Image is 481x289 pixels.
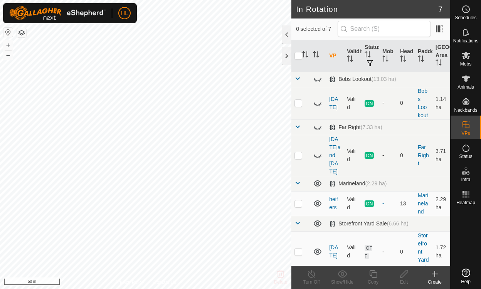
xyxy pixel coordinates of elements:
[358,279,388,286] div: Copy
[329,196,338,210] a: heifers
[329,180,387,187] div: Marineland
[153,279,176,286] a: Contact Us
[329,220,409,227] div: Storefront Yard Sale
[379,40,397,72] th: Mob
[461,279,471,284] span: Help
[344,135,362,176] td: Valid
[387,220,409,227] span: (6.66 ha)
[296,5,438,14] h2: In Rotation
[459,154,472,159] span: Status
[3,50,13,60] button: –
[397,135,415,176] td: 0
[460,62,471,66] span: Mobs
[382,99,394,107] div: -
[3,40,13,50] button: +
[400,57,406,63] p-sorticon: Activate to sort
[418,192,428,215] a: Marineland
[455,15,476,20] span: Schedules
[365,152,374,159] span: ON
[17,28,26,37] button: Map Layers
[347,57,353,63] p-sorticon: Activate to sort
[388,279,419,286] div: Edit
[365,245,372,259] span: OFF
[419,279,450,286] div: Create
[456,200,475,205] span: Heatmap
[296,279,327,286] div: Turn Off
[432,40,450,72] th: [GEOGRAPHIC_DATA] Area
[418,57,424,63] p-sorticon: Activate to sort
[344,231,362,272] td: Valid
[326,40,344,72] th: VP
[344,87,362,119] td: Valid
[397,40,415,72] th: Head
[372,76,396,82] span: (13.03 ha)
[365,200,374,207] span: ON
[418,88,428,118] a: Bobs Lookout
[3,28,13,37] button: Reset Map
[338,21,431,37] input: Search (S)
[382,151,394,160] div: -
[365,52,371,59] p-sorticon: Activate to sort
[365,100,374,107] span: ON
[461,131,470,136] span: VPs
[418,232,429,271] a: Storefront Yard Sale
[453,39,478,43] span: Notifications
[397,191,415,216] td: 13
[457,85,474,89] span: Animals
[451,265,481,287] a: Help
[382,248,394,256] div: -
[344,40,362,72] th: Validity
[397,87,415,119] td: 0
[9,6,106,20] img: Gallagher Logo
[415,40,432,72] th: Paddock
[115,279,144,286] a: Privacy Policy
[432,87,450,119] td: 1.14 ha
[361,124,382,130] span: (7.33 ha)
[329,136,341,175] a: [DATE]and [DATE]
[313,52,319,59] p-sorticon: Activate to sort
[362,40,379,72] th: Status
[418,144,429,166] a: Far Right
[344,191,362,216] td: Valid
[302,52,308,59] p-sorticon: Activate to sort
[329,96,338,110] a: [DATE]
[365,180,387,187] span: (2.29 ha)
[296,25,337,33] span: 0 selected of 7
[121,9,128,17] span: HL
[329,244,338,259] a: [DATE]
[397,231,415,272] td: 0
[432,231,450,272] td: 1.72 ha
[432,135,450,176] td: 3.71 ha
[432,191,450,216] td: 2.29 ha
[436,60,442,67] p-sorticon: Activate to sort
[329,76,396,82] div: Bobs Lookout
[382,57,388,63] p-sorticon: Activate to sort
[329,124,382,131] div: Far Right
[461,177,470,182] span: Infra
[382,200,394,208] div: -
[327,279,358,286] div: Show/Hide
[454,108,477,113] span: Neckbands
[438,3,442,15] span: 7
